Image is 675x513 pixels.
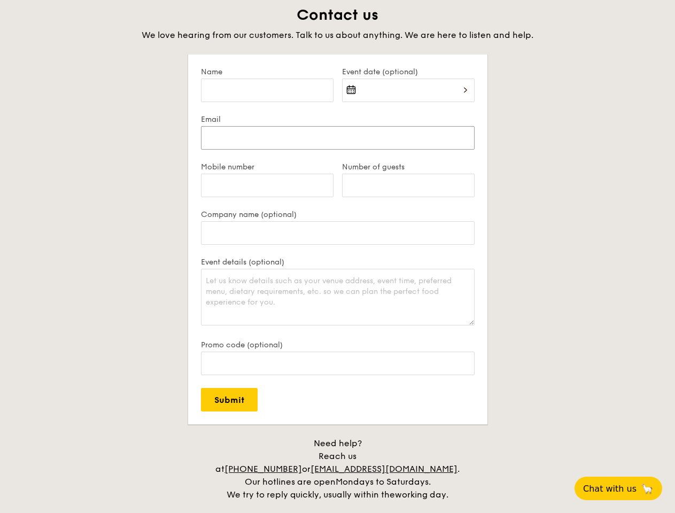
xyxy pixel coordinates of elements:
span: Mondays to Saturdays. [336,477,431,487]
label: Event details (optional) [201,258,475,267]
a: [EMAIL_ADDRESS][DOMAIN_NAME] [311,464,457,474]
label: Mobile number [201,162,333,172]
span: Contact us [297,6,378,24]
span: working day. [395,489,448,500]
input: Submit [201,388,258,411]
label: Number of guests [342,162,475,172]
span: 🦙 [641,483,654,495]
a: [PHONE_NUMBER] [224,464,302,474]
label: Name [201,67,333,76]
label: Company name (optional) [201,210,475,219]
button: Chat with us🦙 [575,477,662,500]
div: Need help? Reach us at or . Our hotlines are open We try to reply quickly, usually within the [204,437,471,501]
label: Promo code (optional) [201,340,475,349]
span: We love hearing from our customers. Talk to us about anything. We are here to listen and help. [142,30,533,40]
label: Email [201,115,475,124]
label: Event date (optional) [342,67,475,76]
textarea: Let us know details such as your venue address, event time, preferred menu, dietary requirements,... [201,269,475,325]
span: Chat with us [583,484,637,494]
